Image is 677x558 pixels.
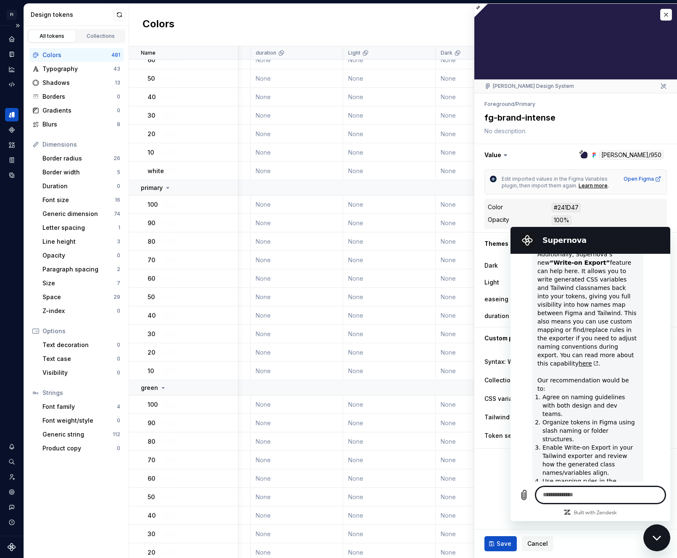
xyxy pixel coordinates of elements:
[343,288,436,306] td: None
[117,183,120,190] div: 0
[251,325,343,343] td: None
[115,197,120,203] div: 16
[117,280,120,287] div: 7
[148,219,155,227] p: 90
[148,74,155,83] p: 50
[484,295,508,303] label: easeing
[484,101,514,107] li: Foreground
[114,294,120,300] div: 29
[42,120,117,129] div: Blurs
[42,51,111,59] div: Colors
[5,455,19,469] button: Search ⌘K
[39,290,124,304] a: Space29
[117,308,120,314] div: 0
[5,63,19,76] a: Analytics
[436,432,528,451] td: None
[141,184,163,192] p: primary
[7,10,17,20] div: FI
[343,269,436,288] td: None
[148,367,154,375] p: 10
[343,432,436,451] td: None
[251,488,343,506] td: None
[148,419,155,427] p: 90
[436,506,528,525] td: None
[484,358,521,366] label: Syntax: Web
[343,251,436,269] td: None
[114,155,120,162] div: 26
[251,251,343,269] td: None
[32,216,128,250] li: Enable Write-on Export in your Tailwind exporter and review how the generated class names/variabl...
[117,445,120,452] div: 0
[343,143,436,162] td: None
[148,256,155,264] p: 70
[148,493,155,501] p: 50
[514,101,516,107] li: /
[251,525,343,543] td: None
[117,417,120,424] div: 0
[343,506,436,525] td: None
[141,50,156,56] p: Name
[343,106,436,125] td: None
[256,50,276,56] p: duration
[39,166,124,179] a: Border width5
[39,414,124,427] a: Font weight/style0
[251,232,343,251] td: None
[436,288,528,306] td: None
[39,352,124,366] a: Text case0
[148,167,164,175] p: white
[117,107,120,114] div: 0
[31,11,114,19] div: Design tokens
[436,306,528,325] td: None
[484,536,517,551] button: Save
[148,148,154,157] p: 10
[148,348,155,357] p: 20
[117,121,120,128] div: 8
[39,442,124,455] a: Product copy0
[484,278,499,287] label: Light
[436,106,528,125] td: None
[436,251,528,269] td: None
[343,451,436,469] td: None
[5,47,19,61] div: Documentation
[251,469,343,488] td: None
[42,168,117,176] div: Border width
[251,432,343,451] td: None
[148,56,155,64] p: 60
[343,488,436,506] td: None
[8,543,16,551] svg: Supernova Logo
[42,389,120,397] div: Strings
[251,162,343,180] td: None
[39,152,124,165] a: Border radius26
[42,265,117,274] div: Paragraph spacing
[115,79,120,86] div: 13
[148,93,156,101] p: 40
[436,395,528,414] td: None
[343,525,436,543] td: None
[251,214,343,232] td: None
[42,327,120,335] div: Options
[484,413,527,421] label: Tailwind class
[117,342,120,348] div: 0
[39,179,124,193] a: Duration0
[436,451,528,469] td: None
[117,169,120,176] div: 5
[343,395,436,414] td: None
[148,511,156,520] p: 40
[608,182,609,189] span: .
[32,166,128,191] li: Agree on naming guidelines with both design and dev teams.
[148,274,155,283] p: 60
[5,440,19,453] button: Notifications
[148,311,156,320] p: 40
[5,470,19,484] a: Invite team
[436,469,528,488] td: None
[117,266,120,273] div: 2
[552,216,571,225] div: 100%
[484,312,509,320] label: duration
[436,69,528,88] td: None
[251,125,343,143] td: None
[148,530,155,538] p: 30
